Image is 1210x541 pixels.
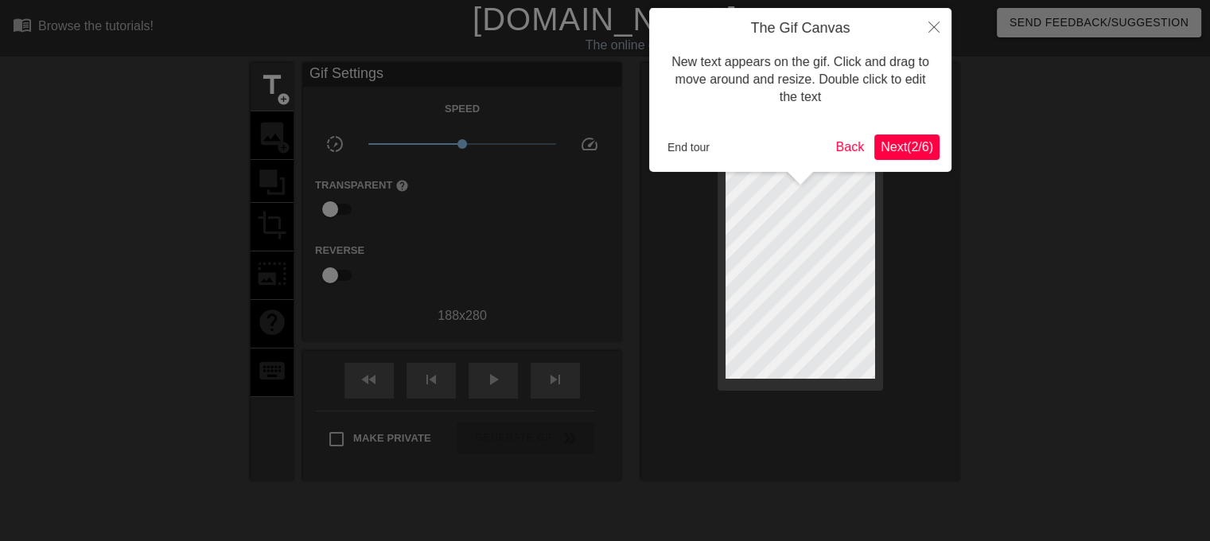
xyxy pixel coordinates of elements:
[661,135,716,159] button: End tour
[661,20,940,37] h4: The Gif Canvas
[916,8,951,45] button: Close
[881,140,933,154] span: Next ( 2 / 6 )
[874,134,940,160] button: Next
[661,37,940,123] div: New text appears on the gif. Click and drag to move around and resize. Double click to edit the text
[830,134,871,160] button: Back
